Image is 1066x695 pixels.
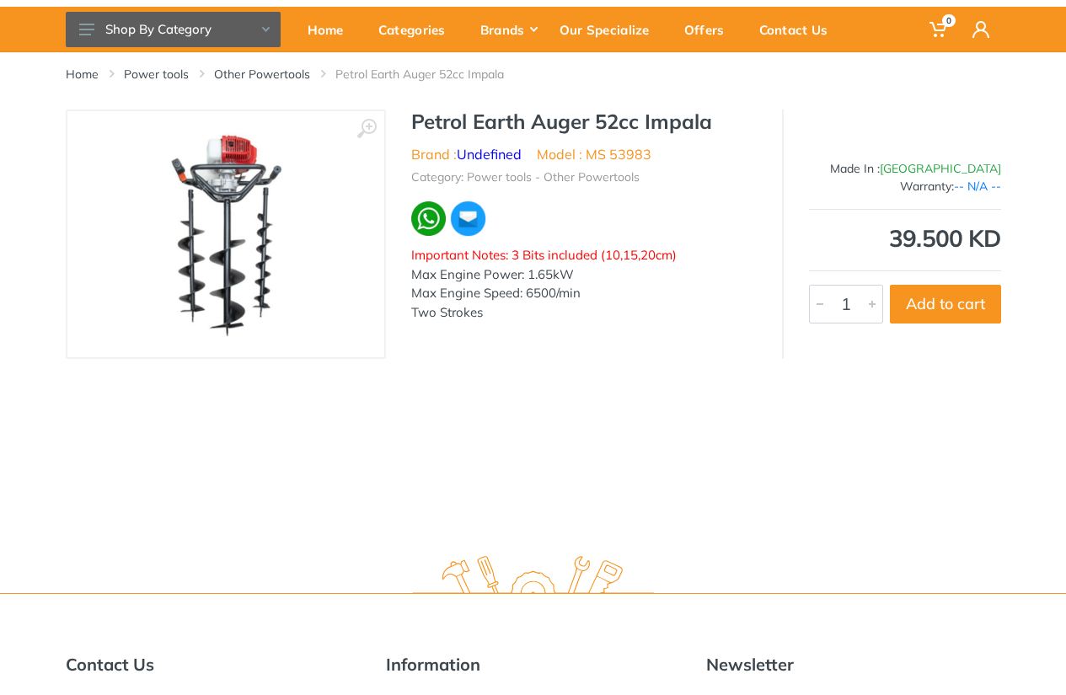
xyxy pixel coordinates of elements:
[548,12,672,47] div: Our Specialize
[411,201,446,236] img: wa.webp
[411,110,757,134] h1: Petrol Earth Auger 52cc Impala
[537,144,651,164] li: Model : MS 53983
[672,12,747,47] div: Offers
[411,168,640,186] li: Category: Power tools - Other Powertools
[954,179,1001,194] span: -- N/A --
[386,655,681,675] h5: Information
[880,161,1001,176] span: [GEOGRAPHIC_DATA]
[66,66,1001,83] nav: breadcrumb
[335,66,529,83] li: Petrol Earth Auger 52cc Impala
[411,144,522,164] li: Brand :
[918,7,961,52] a: 0
[809,160,1001,178] div: Made In :
[411,247,677,263] span: Important Notes: 3 Bits included (10,15,20cm)
[672,7,747,52] a: Offers
[124,66,189,83] a: Power tools
[367,7,469,52] a: Categories
[449,200,487,238] img: ma.webp
[66,655,361,675] h5: Contact Us
[951,118,1001,160] img: Undefined
[296,12,367,47] div: Home
[367,12,469,47] div: Categories
[706,655,1001,675] h5: Newsletter
[66,12,281,47] button: Shop By Category
[296,7,367,52] a: Home
[890,285,1001,323] button: Add to cart
[469,12,548,47] div: Brands
[411,246,757,322] div: Max Engine Power: 1.65kW Max Engine Speed: 6500/min Two Strokes
[214,66,310,83] a: Other Powertools
[809,227,1001,250] div: 39.500 KD
[747,7,851,52] a: Contact Us
[120,128,332,340] img: Royal Tools - Petrol Earth Auger 52cc Impala
[66,66,99,83] a: Home
[548,7,672,52] a: Our Specialize
[457,146,522,163] a: Undefined
[747,12,851,47] div: Contact Us
[412,556,654,602] img: royal.tools Logo
[942,14,956,27] span: 0
[809,178,1001,195] div: Warranty:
